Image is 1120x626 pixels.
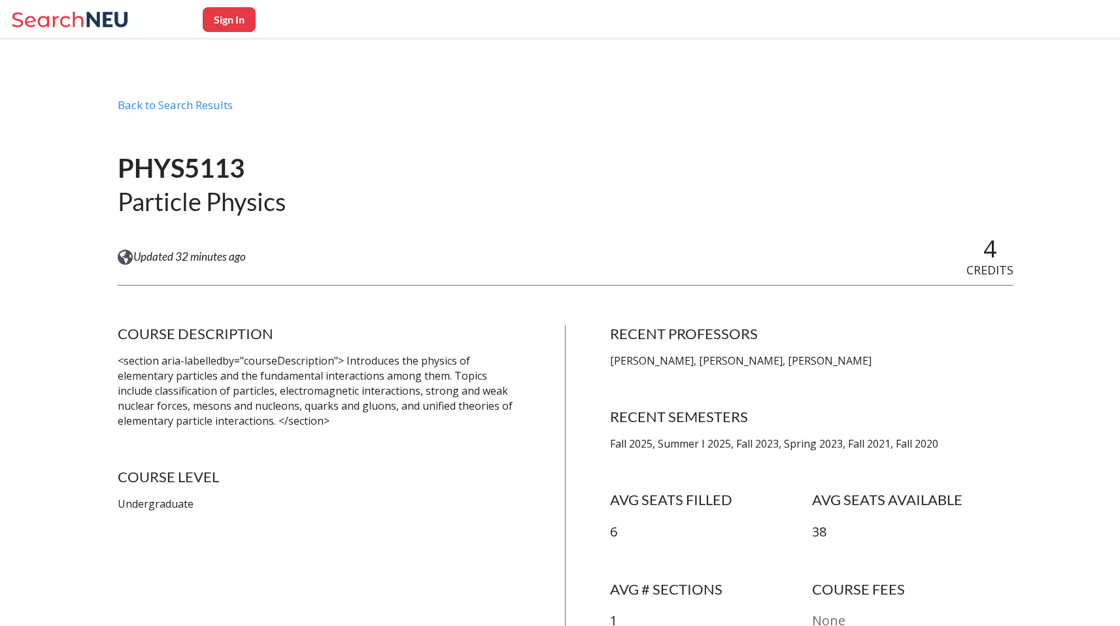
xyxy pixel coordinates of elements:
[118,186,286,218] h2: Particle Physics
[812,523,1013,542] p: 38
[966,262,1013,278] span: CREDITS
[610,408,1013,426] h4: RECENT SEMESTERS
[118,354,521,428] p: <section aria-labelledby="courseDescription"> Introduces the physics of elementary particles and ...
[118,152,286,185] h1: PHYS5113
[610,437,1013,452] p: Fall 2025, Summer I 2025, Fall 2023, Spring 2023, Fall 2021, Fall 2020
[118,98,1013,123] div: Back to Search Results
[118,325,521,343] h4: COURSE DESCRIPTION
[983,233,997,265] span: 4
[812,491,1013,509] h4: AVG SEATS AVAILABLE
[610,354,1013,369] p: [PERSON_NAME], [PERSON_NAME], [PERSON_NAME]
[118,468,521,486] h4: COURSE LEVEL
[133,250,246,264] span: Updated 32 minutes ago
[610,523,811,542] p: 6
[610,491,811,509] h4: AVG SEATS FILLED
[118,497,521,512] p: Undergraduate
[610,580,811,599] h4: AVG # SECTIONS
[610,325,1013,343] h4: RECENT PROFESSORS
[812,580,1013,599] h4: COURSE FEES
[203,7,256,32] button: Sign In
